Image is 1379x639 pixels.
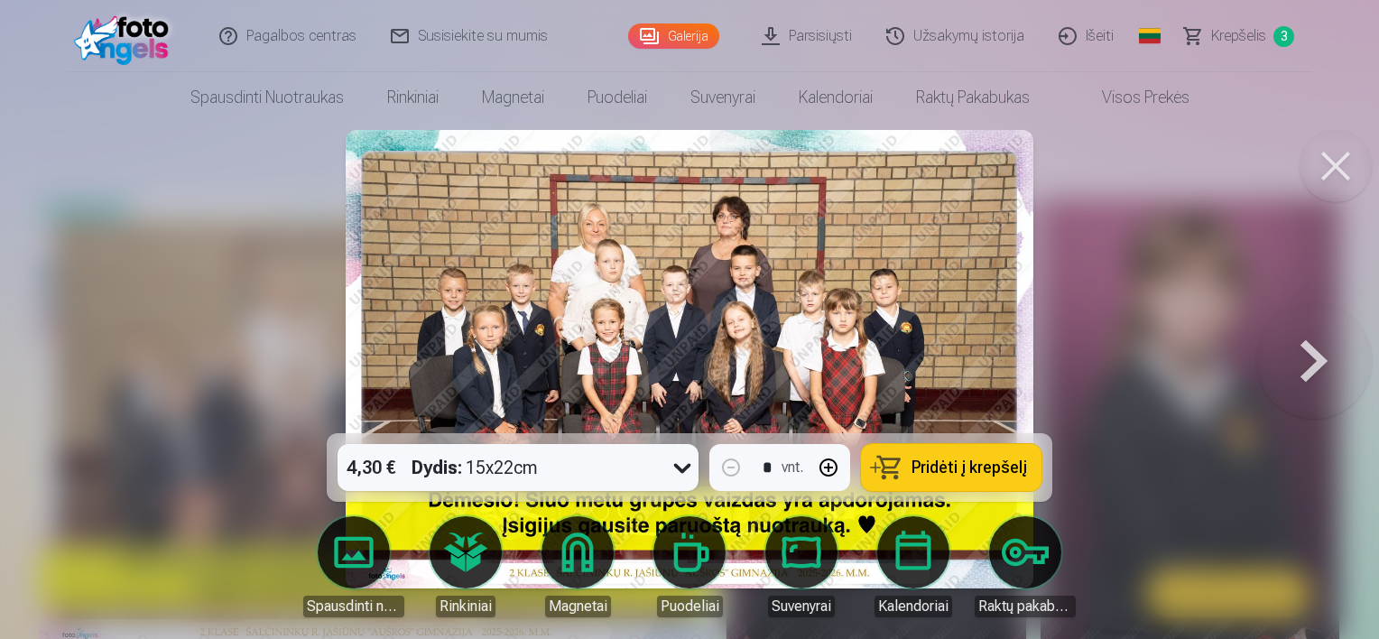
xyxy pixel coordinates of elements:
div: Raktų pakabukas [975,596,1076,617]
a: Puodeliai [566,72,669,123]
a: Galerija [628,23,719,49]
img: /fa2 [74,7,178,65]
a: Magnetai [527,516,628,617]
a: Rinkiniai [366,72,460,123]
a: Magnetai [460,72,566,123]
span: Pridėti į krepšelį [912,459,1027,476]
div: Puodeliai [657,596,723,617]
span: Krepšelis [1211,25,1266,47]
div: Kalendoriai [875,596,952,617]
button: Pridėti į krepšelį [861,444,1041,491]
div: Magnetai [545,596,611,617]
div: 4,30 € [338,444,404,491]
div: Suvenyrai [768,596,835,617]
a: Suvenyrai [669,72,777,123]
a: Visos prekės [1051,72,1211,123]
div: vnt. [782,457,803,478]
div: Rinkiniai [436,596,495,617]
div: Spausdinti nuotraukas [303,596,404,617]
a: Kalendoriai [777,72,894,123]
a: Rinkiniai [415,516,516,617]
a: Raktų pakabukas [894,72,1051,123]
a: Suvenyrai [751,516,852,617]
a: Puodeliai [639,516,740,617]
strong: Dydis : [412,455,462,480]
div: 15x22cm [412,444,538,491]
span: 3 [1273,26,1294,47]
a: Spausdinti nuotraukas [303,516,404,617]
a: Spausdinti nuotraukas [169,72,366,123]
a: Kalendoriai [863,516,964,617]
a: Raktų pakabukas [975,516,1076,617]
